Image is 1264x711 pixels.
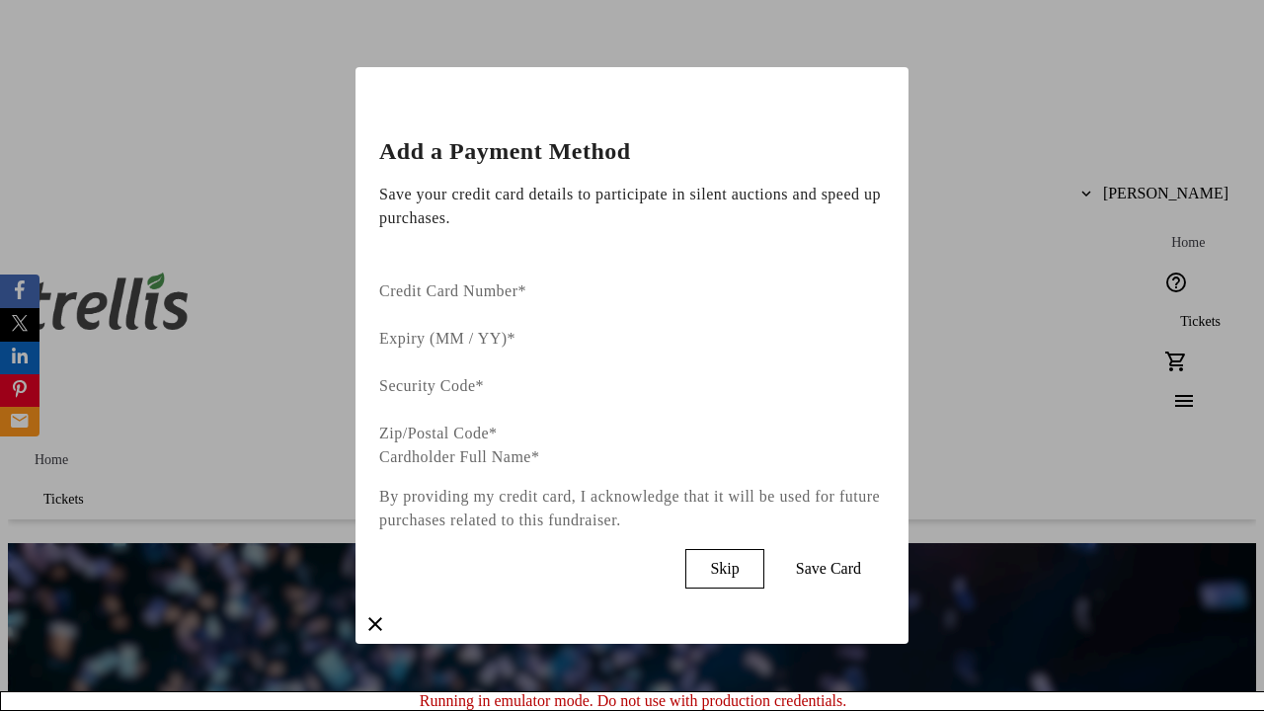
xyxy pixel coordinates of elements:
label: Expiry (MM / YY)* [379,330,515,347]
div: Zip/Postal Code* [379,422,885,445]
iframe: Secure card number input frame [379,303,885,327]
button: Save Card [772,549,885,589]
iframe: Secure expiration date input frame [379,351,885,374]
span: Save Card [796,560,861,578]
div: Cardholder Full Name* [379,445,885,469]
iframe: Secure CVC input frame [379,398,885,422]
span: Skip [710,560,739,578]
button: close [355,604,395,644]
h2: Add a Payment Method [379,139,885,163]
p: Save your credit card details to participate in silent auctions and speed up purchases. [379,183,885,230]
label: Security Code* [379,377,484,394]
button: Skip [685,549,763,589]
p: By providing my credit card, I acknowledge that it will be used for future purchases related to t... [379,485,885,532]
label: Credit Card Number* [379,282,526,299]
